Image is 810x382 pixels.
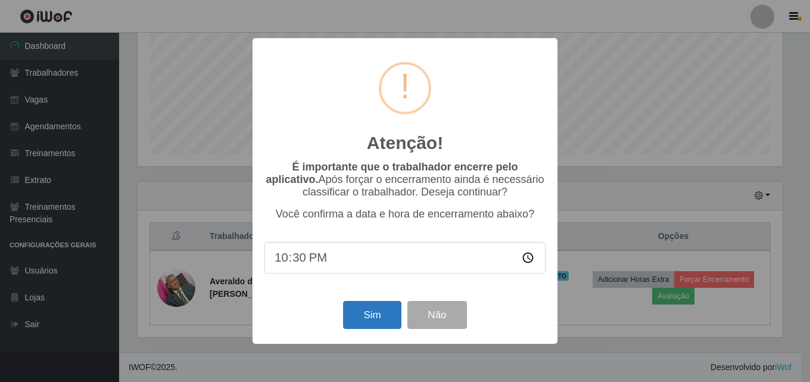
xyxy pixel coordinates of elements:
b: É importante que o trabalhador encerre pelo aplicativo. [266,161,518,185]
button: Não [407,301,466,329]
h2: Atenção! [367,132,443,154]
button: Sim [343,301,401,329]
p: Após forçar o encerramento ainda é necessário classificar o trabalhador. Deseja continuar? [264,161,546,198]
p: Você confirma a data e hora de encerramento abaixo? [264,208,546,220]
